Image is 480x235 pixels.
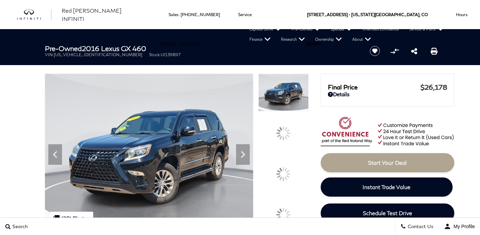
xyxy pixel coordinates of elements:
span: : [251,12,253,17]
span: Service [238,12,251,17]
a: Details [328,91,447,97]
a: Unlimited Confidence [357,24,404,34]
span: Schedule Test Drive [363,210,412,216]
a: Specials [325,24,357,34]
a: Service & Parts [404,24,449,34]
a: Final Price $26,178 [328,83,447,91]
span: Start Your Deal [368,159,407,166]
a: Red [PERSON_NAME] INFINITI [62,7,143,23]
span: Stock: [149,52,161,57]
span: Red [PERSON_NAME] INFINITI [62,7,122,22]
button: Save vehicle [367,46,382,57]
img: Used 2016 Black Onyx Lexus 460 image 1 [45,74,254,230]
span: $26,178 [420,83,447,91]
a: Schedule Test Drive [321,203,454,223]
a: Instant Trade Value [321,177,453,197]
div: (28) Photos [50,212,93,225]
a: Start Your Deal [321,153,454,172]
strong: Pre-Owned [45,44,82,52]
img: INFINITI [17,9,51,20]
span: Search [11,224,28,230]
a: [STREET_ADDRESS] • [US_STATE][GEOGRAPHIC_DATA], CO 80905 [307,12,428,46]
span: Final Price [328,83,420,91]
a: Pre-Owned [286,24,325,34]
a: About [347,34,376,45]
span: Sales [169,12,179,17]
span: VIN: [45,52,54,57]
span: My Profile [451,224,475,229]
a: Research [276,34,310,45]
span: [US_VEHICLE_IDENTIFICATION_NUMBER] [54,52,142,57]
nav: Main Navigation [7,24,480,45]
a: [PHONE_NUMBER] [181,12,220,17]
span: Instant Trade Value [362,184,410,190]
button: Compare vehicle [390,46,400,56]
img: Used 2016 Black Onyx Lexus 460 image 1 [258,74,308,111]
a: infiniti [17,9,51,20]
span: : [179,12,180,17]
a: Print this Pre-Owned 2016 Lexus GX 460 [431,47,438,55]
a: Share this Pre-Owned 2016 Lexus GX 460 [411,47,417,55]
a: Finance [244,34,276,45]
a: Express Store [244,24,286,34]
button: user-profile-menu [439,218,480,235]
a: Ownership [310,34,347,45]
h1: 2016 Lexus GX 460 [45,45,358,52]
span: Contact Us [406,224,433,230]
